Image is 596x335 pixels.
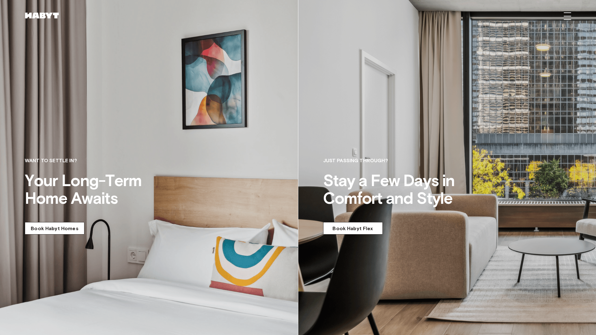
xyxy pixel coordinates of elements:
p: Book Habyt Homes [31,226,78,231]
span: Your Long-Term Home Awaits [25,171,142,208]
span: Stay a Few Days in Comfort and Style [323,171,454,208]
button: Book Habyt Homes [25,222,84,234]
button: Book Habyt Flex [323,222,383,234]
img: Habyt [23,12,61,19]
p: Book Habyt Flex [332,226,373,231]
h6: WANT TO SETTLE IN? [25,157,180,164]
h6: JUST PASSING THROUGH? [323,157,478,164]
